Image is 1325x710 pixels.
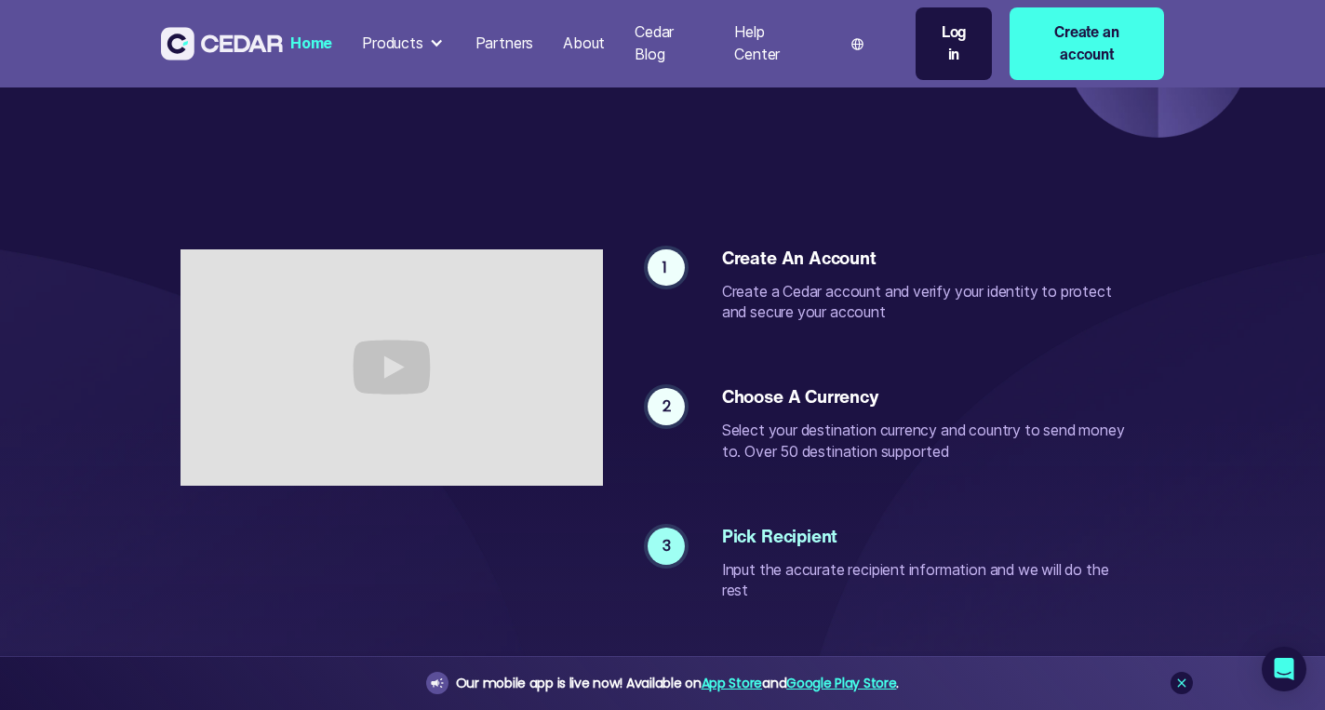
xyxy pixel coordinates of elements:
div: Create an account [722,249,1130,267]
div: Select your destination currency and country to send money to. Over 50 destination supported [722,421,1130,462]
a: Create an account [1010,7,1164,80]
div: Help Center [734,21,810,66]
div: 3 [662,535,671,557]
div: 1 [662,257,670,279]
div: Create a Cedar account and verify your identity to protect and secure your account [722,282,1130,324]
div: Our mobile app is live now! Available on and . [456,672,899,695]
div: Open Intercom Messenger [1262,647,1306,691]
div: Pick recipient [722,528,1130,545]
a: Home [283,23,340,64]
div: Log in [934,21,972,66]
img: announcement [430,676,445,690]
a: Cedar Blog [627,12,712,75]
div: About [563,33,605,55]
a: Partners [468,23,542,64]
img: world icon [851,38,863,50]
div: Products [355,25,453,62]
iframe: Take a Quick Tour [181,249,603,487]
div: Input the accurate recipient information and we will do the rest [722,560,1130,602]
div: Home [290,33,332,55]
div: Products [362,33,423,55]
div: 2 [662,395,671,418]
div: Partners [475,33,534,55]
a: Google Play Store [786,674,896,692]
a: About [555,23,612,64]
a: App Store [702,674,762,692]
a: Log in [916,7,991,80]
a: Help Center [727,12,818,75]
div: Choose a currency [722,388,1130,406]
div: Cedar Blog [635,21,704,66]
